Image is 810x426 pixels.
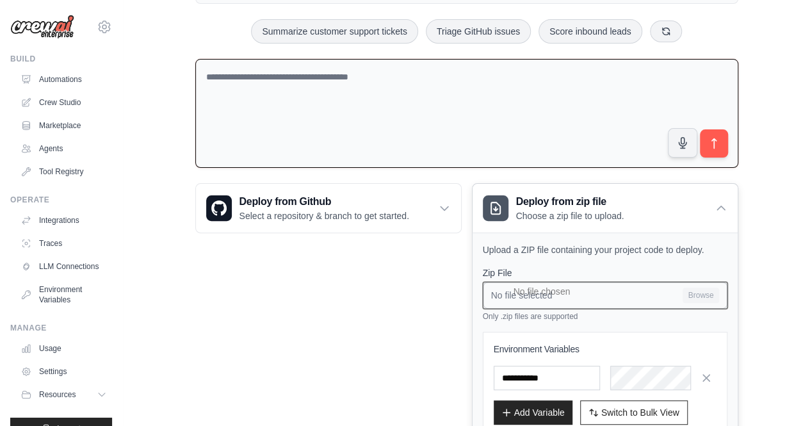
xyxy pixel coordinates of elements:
[15,256,112,277] a: LLM Connections
[746,365,810,426] iframe: Chat Widget
[483,266,727,279] label: Zip File
[494,400,572,425] button: Add Variable
[15,279,112,310] a: Environment Variables
[239,194,409,209] h3: Deploy from Github
[15,92,112,113] a: Crew Studio
[539,19,642,44] button: Score inbound leads
[10,15,74,39] img: Logo
[494,343,717,356] h3: Environment Variables
[601,406,679,419] span: Switch to Bulk View
[239,209,409,222] p: Select a repository & branch to get started.
[15,361,112,382] a: Settings
[15,233,112,254] a: Traces
[15,115,112,136] a: Marketplace
[15,338,112,359] a: Usage
[426,19,531,44] button: Triage GitHub issues
[483,243,727,256] p: Upload a ZIP file containing your project code to deploy.
[15,69,112,90] a: Automations
[39,389,76,400] span: Resources
[483,282,727,309] input: No file selected Browse
[580,400,688,425] button: Switch to Bulk View
[15,138,112,159] a: Agents
[15,161,112,182] a: Tool Registry
[10,323,112,333] div: Manage
[15,210,112,231] a: Integrations
[483,311,727,322] p: Only .zip files are supported
[15,384,112,405] button: Resources
[10,195,112,205] div: Operate
[251,19,417,44] button: Summarize customer support tickets
[10,54,112,64] div: Build
[516,194,624,209] h3: Deploy from zip file
[516,209,624,222] p: Choose a zip file to upload.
